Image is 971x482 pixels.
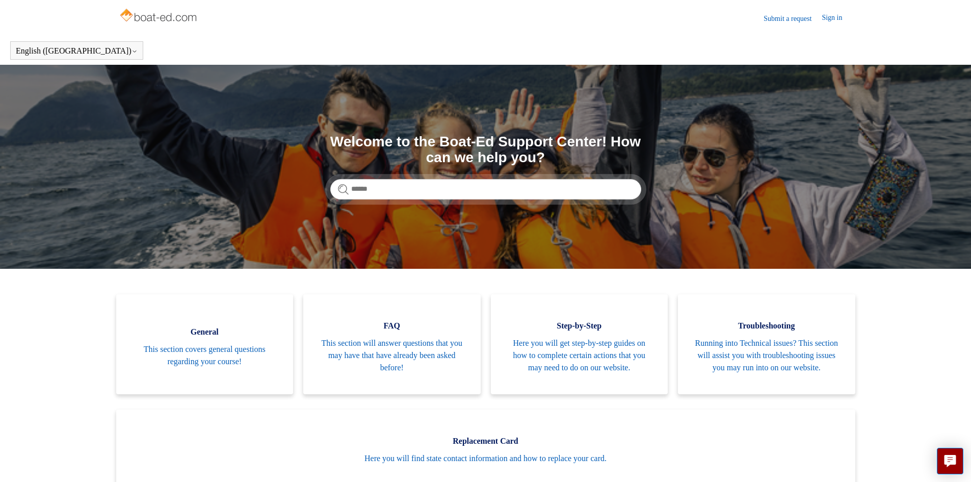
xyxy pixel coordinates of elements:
input: Search [330,179,641,199]
span: General [132,326,278,338]
a: Troubleshooting Running into Technical issues? This section will assist you with troubleshooting ... [678,294,855,394]
a: Sign in [822,12,852,24]
a: Submit a request [764,13,822,24]
h1: Welcome to the Boat-Ed Support Center! How can we help you? [330,134,641,166]
span: This section covers general questions regarding your course! [132,343,278,368]
a: FAQ This section will answer questions that you may have that have already been asked before! [303,294,481,394]
span: This section will answer questions that you may have that have already been asked before! [319,337,465,374]
button: English ([GEOGRAPHIC_DATA]) [16,46,138,56]
span: FAQ [319,320,465,332]
a: Step-by-Step Here you will get step-by-step guides on how to complete certain actions that you ma... [491,294,668,394]
span: Replacement Card [132,435,840,447]
button: Live chat [937,448,963,474]
span: Troubleshooting [693,320,840,332]
span: Step-by-Step [506,320,653,332]
span: Running into Technical issues? This section will assist you with troubleshooting issues you may r... [693,337,840,374]
span: Here you will get step-by-step guides on how to complete certain actions that you may need to do ... [506,337,653,374]
span: Here you will find state contact information and how to replace your card. [132,452,840,465]
a: General This section covers general questions regarding your course! [116,294,294,394]
img: Boat-Ed Help Center home page [119,6,200,27]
